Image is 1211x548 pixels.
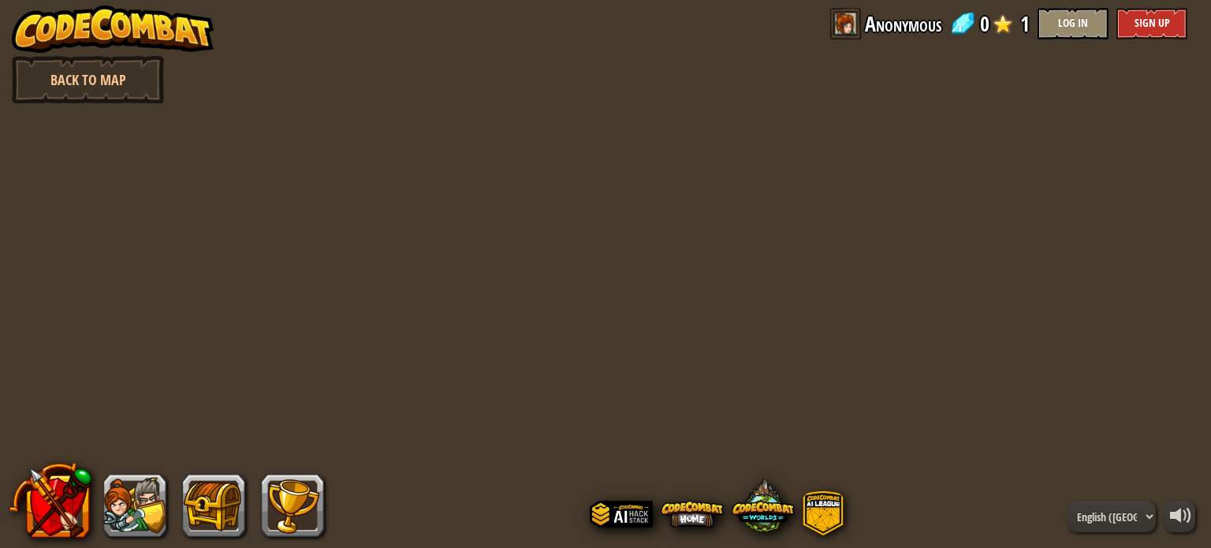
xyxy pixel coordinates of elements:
span: 0 [980,8,989,39]
button: Log In [1038,8,1109,39]
a: Back to Map [12,56,164,103]
span: 1 [1020,8,1030,39]
select: Languages [1068,501,1156,532]
button: Adjust volume [1164,501,1195,532]
img: CodeCombat - Learn how to code by playing a game [12,6,214,53]
button: Sign Up [1116,8,1187,39]
span: Anonymous [865,8,941,39]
